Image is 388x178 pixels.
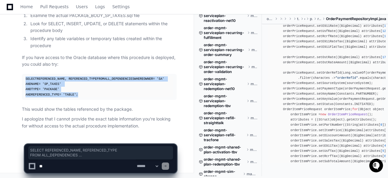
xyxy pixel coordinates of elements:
span: Home [20,5,33,9]
div: Welcome [6,24,111,34]
span: order-mgmt-serviceplan-recurring-fulfillment [204,26,246,40]
span: • [70,81,72,86]
span: • [70,98,72,103]
span: 17 [382,55,386,59]
span: [DATE] [73,98,85,103]
span: SELECT [26,77,37,81]
span: 'TABLE' [63,93,76,96]
span: [DATE] [73,81,85,86]
img: PlayerZero [6,6,18,18]
li: Look for SELECT, INSERT, UPDATE, or DELETE statements within the procedure body [29,20,177,34]
span: Tejeshwer [PERSON_NAME] [19,81,68,86]
span: Settings [112,5,130,9]
img: 7521149027303_d2c55a7ec3fe4098c2f6_72.png [13,45,24,56]
span: order-mgmt-serviceplan-redemption-tbv [204,94,245,108]
span: 11 [384,24,388,28]
div: Past conversations [6,66,41,71]
img: 1736555170064-99ba0984-63c1-480f-8ee9-699278ef63ed [6,45,17,56]
span: master [251,47,257,52]
button: Start new chat [103,47,111,54]
span: Pull Requests [40,5,68,9]
span: FROM [97,77,104,81]
span: = [39,87,40,91]
span: order-mgmt-serviceplan-refill-tracfone [204,128,245,142]
span: master [251,65,257,69]
span: SELECT REFERENCED_NAME, REFERENCED_TYPE FROM ALL_DEPENDENCIES WHERE OWNER = 'SA' AND NAME = 'SP_T... [30,148,171,158]
span: repository [317,16,321,21]
span: order-mgmt-serviceplan-recurring-order-validation [204,60,247,74]
span: 12 [382,29,386,33]
p: If you have access to the Oracle database where this procedure is deployed, you could also try: [22,54,177,68]
iframe: Open customer support [369,158,385,174]
span: tracfone [297,16,300,21]
p: I apologize that I cannot provide the exact table information you're looking for without access t... [22,116,177,130]
span: master [251,82,257,86]
span: WHERE [134,77,144,81]
li: Examine the actual PACKAGE_BODY_SP_TAXES.sql file [29,12,177,19]
span: Pylon [61,111,74,116]
img: Tejeshwer Degala [6,75,16,85]
span: = [39,82,40,86]
a: Powered byPylon [43,111,74,116]
span: = [59,93,61,96]
span: = [153,77,155,81]
span: AND [26,93,31,96]
span: order-payment [267,16,274,21]
span: payment [310,16,313,21]
span: AND [26,82,31,86]
span: order-mgmt-serviceplan-redemption-net10 [204,77,246,91]
span: Users [76,5,88,9]
span: 13 [384,34,388,38]
span: 'PACKAGE' [42,87,59,91]
li: Identify any table variables or temporary tables created within the procedure [29,35,177,49]
span: Logs [95,5,105,9]
span: order-mgmt-serviceplan-reactivation-net10 [204,9,246,23]
span: master [251,13,257,18]
span: "orderRefId" [335,76,358,80]
div: Start new chat [27,45,100,51]
span: master [251,116,258,120]
span: master [250,99,257,103]
span: order-mgmt-serviceplan-refill-straighttalk [204,111,246,125]
span: 'SA' [157,77,164,81]
span: 0 [380,123,382,127]
img: Tejeshwer Degala [6,92,16,102]
div: We're offline, we'll be back soon [27,51,86,56]
span: AND [26,87,31,91]
span: 'SP_TAXES' [42,82,61,86]
span: OrderPaymentRepositoryImpl.java [326,16,386,21]
span: master [251,30,257,35]
button: See all [94,65,111,72]
span: Tejeshwer [PERSON_NAME] [19,98,68,103]
span: master [250,133,257,138]
p: This would show the tables referenced by the package. [22,106,177,113]
span: new [320,113,326,116]
span: for [352,107,358,111]
div: REFERENCED_NAME, REFERENCED_TYPE ALL_DEPENDENCIES OWNER NAME TYPE REFERENCED_TYPE ; [26,76,173,97]
span: order-mgmt-serviceplan-recurring-order-summary [204,43,247,57]
span: OrderItemPriceRequest [328,113,367,116]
